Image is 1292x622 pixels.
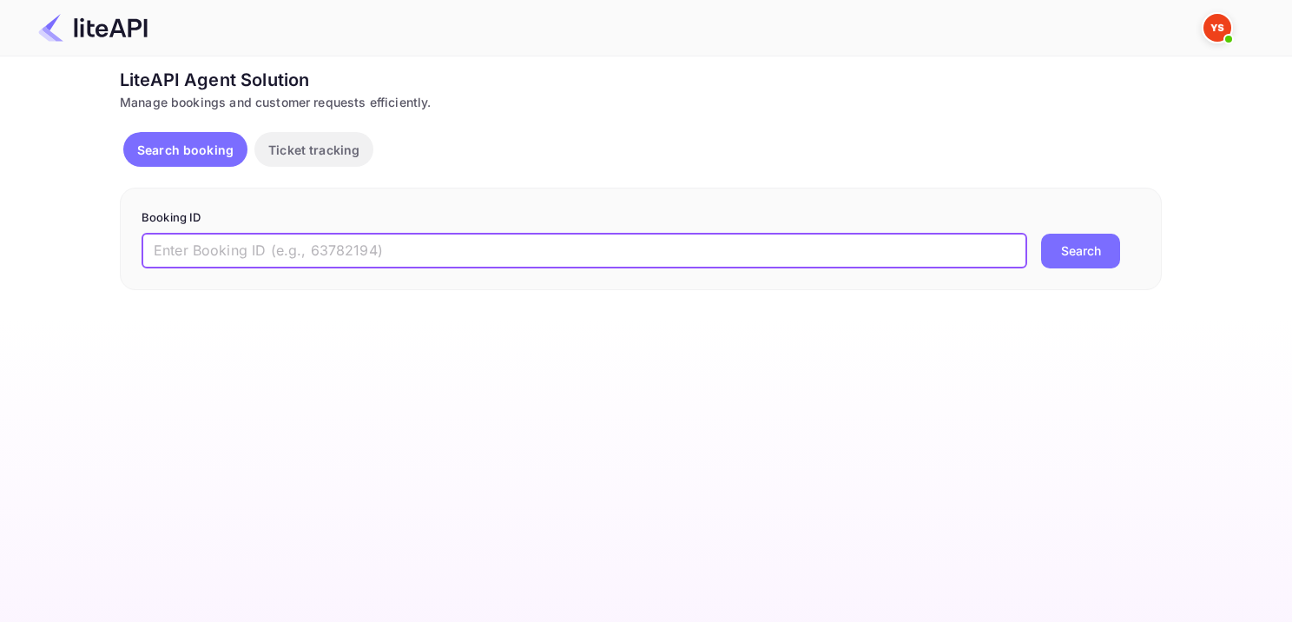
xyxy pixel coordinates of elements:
input: Enter Booking ID (e.g., 63782194) [142,234,1027,268]
div: Manage bookings and customer requests efficiently. [120,93,1162,111]
div: LiteAPI Agent Solution [120,67,1162,93]
p: Booking ID [142,209,1140,227]
p: Search booking [137,141,234,159]
p: Ticket tracking [268,141,359,159]
button: Search [1041,234,1120,268]
img: Yandex Support [1203,14,1231,42]
img: LiteAPI Logo [38,14,148,42]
